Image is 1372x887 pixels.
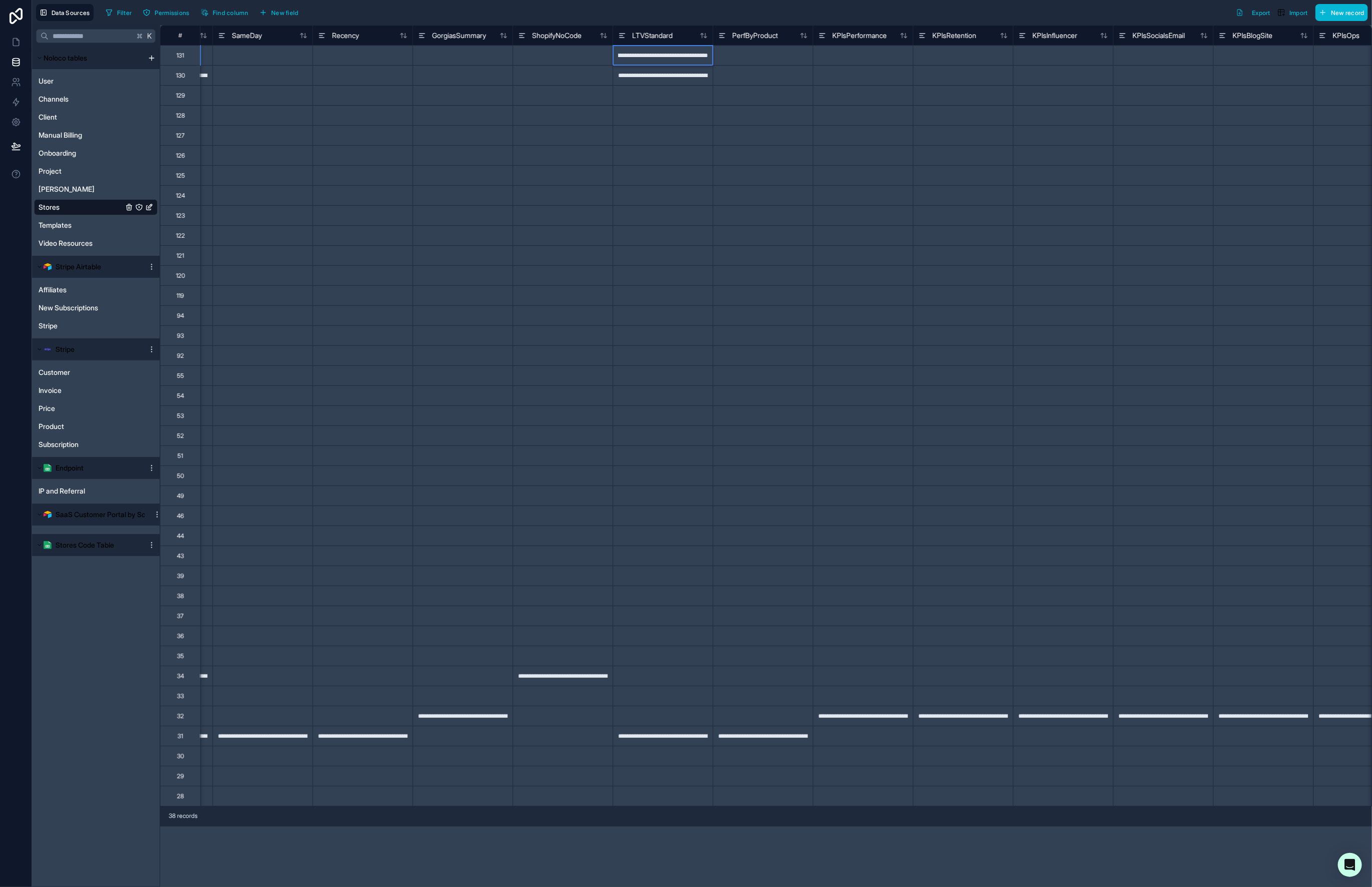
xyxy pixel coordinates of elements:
[39,202,60,212] span: Stores
[44,511,52,519] img: Airtable Logo
[34,508,149,522] button: Airtable LogoSaaS Customer Portal by Softr
[117,9,132,17] span: Filter
[177,472,184,480] div: 50
[56,510,153,520] span: SaaS Customer Portal by Softr
[733,31,778,41] span: PerfByProduct
[34,127,158,143] div: Manual Billing
[39,367,133,377] a: Customer
[56,262,101,272] span: Stripe Airtable
[39,303,98,313] span: New Subscriptions
[39,112,57,122] span: Client
[1333,31,1360,41] span: KPIsOps
[39,94,123,104] a: Channels
[39,486,133,496] a: IP and Referral
[34,300,158,316] div: New Subscriptions
[155,9,189,17] span: Permissions
[39,486,85,496] span: IP and Referral
[44,541,52,549] img: Google Sheets logo
[177,652,184,660] div: 35
[1331,9,1364,17] span: New record
[44,263,52,271] img: Airtable Logo
[177,252,184,260] div: 121
[39,148,76,158] span: Onboarding
[177,392,184,400] div: 54
[178,732,183,740] div: 31
[177,432,184,440] div: 52
[44,345,52,353] img: svg+xml,%3c
[34,235,158,251] div: Video Resources
[1311,4,1368,21] a: New record
[39,385,133,395] a: Invoice
[39,321,133,331] a: Stripe
[833,31,887,41] span: KPIsPerformance
[177,492,184,500] div: 49
[177,572,184,580] div: 39
[34,51,144,65] button: Noloco tables
[39,421,64,431] span: Product
[34,145,158,161] div: Onboarding
[177,52,184,60] div: 131
[176,272,185,280] div: 120
[39,421,133,431] a: Product
[139,5,193,20] button: Permissions
[34,318,158,334] div: Stripe
[34,418,158,434] div: Product
[39,112,123,122] a: Client
[176,72,185,80] div: 130
[1315,4,1368,21] button: New record
[39,321,58,331] span: Stripe
[176,112,185,120] div: 128
[177,712,184,720] div: 32
[177,512,184,520] div: 46
[177,312,184,320] div: 94
[34,109,158,125] div: Client
[34,163,158,179] div: Project
[34,436,158,453] div: Subscription
[34,342,144,356] button: Stripe
[256,5,302,20] button: New field
[34,217,158,233] div: Templates
[39,403,55,413] span: Price
[34,91,158,107] div: Channels
[177,532,184,540] div: 44
[332,31,359,41] span: Recency
[34,73,158,89] div: User
[1252,9,1270,17] span: Export
[39,184,95,194] span: [PERSON_NAME]
[34,382,158,398] div: Invoice
[1233,31,1273,41] span: KPIsBlogSite
[177,772,184,780] div: 29
[177,752,184,760] div: 30
[39,285,133,295] a: Affiliates
[177,352,184,360] div: 92
[271,9,299,17] span: New field
[36,4,94,21] button: Data Sources
[39,238,93,248] span: Video Resources
[39,94,69,104] span: Channels
[39,439,133,450] a: Subscription
[39,184,123,194] a: [PERSON_NAME]
[39,220,123,230] a: Templates
[39,238,123,248] a: Video Resources
[39,220,72,230] span: Templates
[177,412,184,420] div: 53
[1033,31,1078,41] span: KPIsInfluencer
[39,367,70,377] span: Customer
[39,202,123,212] a: Stores
[177,332,184,340] div: 93
[177,612,184,620] div: 37
[176,92,185,100] div: 129
[39,285,67,295] span: Affiliates
[34,260,144,274] button: Airtable LogoStripe Airtable
[39,148,123,158] a: Onboarding
[168,32,193,39] div: #
[34,461,144,475] button: Google Sheets logoEndpoint
[39,166,123,176] a: Project
[933,31,977,41] span: KPIsRetention
[178,452,183,460] div: 51
[44,464,52,472] img: Google Sheets logo
[34,181,158,197] div: Rex
[177,372,184,380] div: 55
[39,385,62,395] span: Invoice
[52,9,90,17] span: Data Sources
